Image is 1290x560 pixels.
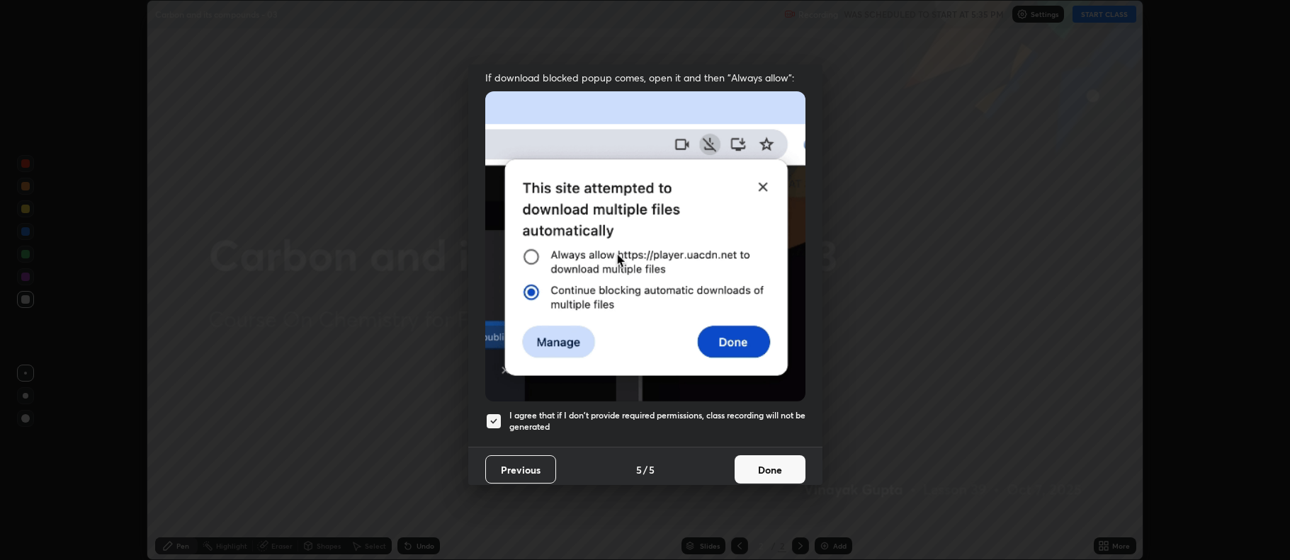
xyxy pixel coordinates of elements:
h4: 5 [649,462,655,477]
button: Previous [485,455,556,484]
span: If download blocked popup comes, open it and then "Always allow": [485,71,805,84]
h4: 5 [636,462,642,477]
img: downloads-permission-blocked.gif [485,91,805,401]
h4: / [643,462,647,477]
h5: I agree that if I don't provide required permissions, class recording will not be generated [509,410,805,432]
button: Done [735,455,805,484]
